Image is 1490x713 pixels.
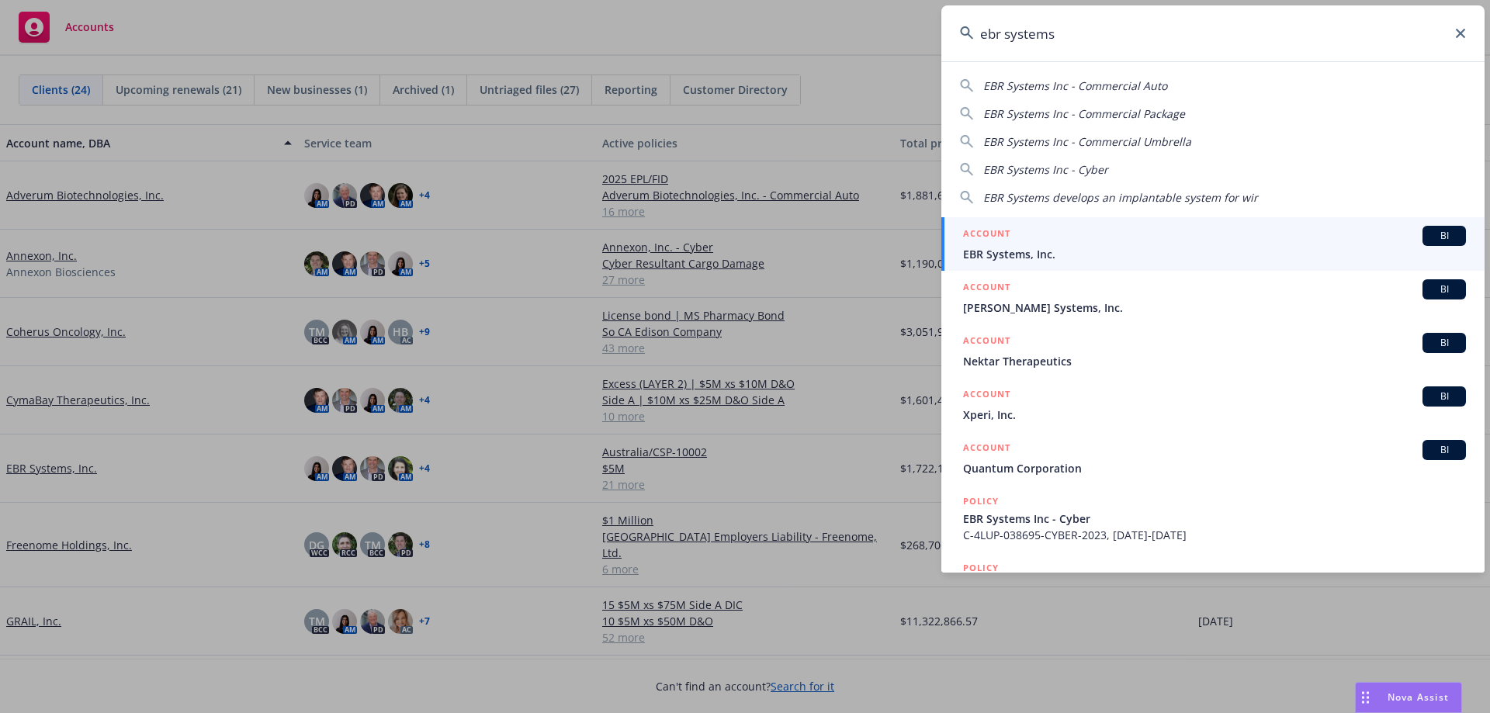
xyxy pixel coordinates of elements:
span: Nova Assist [1388,691,1449,704]
input: Search... [941,5,1485,61]
span: EBR Systems Inc - Cyber [983,162,1108,177]
div: Drag to move [1356,683,1375,712]
a: ACCOUNTBINektar Therapeutics [941,324,1485,378]
h5: ACCOUNT [963,440,1010,459]
span: BI [1429,389,1460,403]
button: Nova Assist [1355,682,1462,713]
h5: ACCOUNT [963,279,1010,298]
h5: POLICY [963,493,999,509]
a: ACCOUNTBIXperi, Inc. [941,378,1485,431]
span: Quantum Corporation [963,460,1466,476]
span: EBR Systems, Inc. [963,246,1466,262]
a: POLICYEBR Systems Inc - CyberC-4LUP-038695-CYBER-2023, [DATE]-[DATE] [941,485,1485,552]
span: Xperi, Inc. [963,407,1466,423]
span: [PERSON_NAME] Systems, Inc. [963,299,1466,316]
span: EBR Systems Inc - Commercial Auto [983,78,1167,93]
span: BI [1429,229,1460,243]
h5: POLICY [963,560,999,576]
a: ACCOUNTBIEBR Systems, Inc. [941,217,1485,271]
span: EBR Systems Inc - Cyber [963,511,1466,527]
span: EBR Systems Inc - Commercial Package [983,106,1185,121]
span: EBR Systems Inc - Commercial Umbrella [983,134,1191,149]
a: ACCOUNTBI[PERSON_NAME] Systems, Inc. [941,271,1485,324]
span: BI [1429,336,1460,350]
a: ACCOUNTBIQuantum Corporation [941,431,1485,485]
h5: ACCOUNT [963,333,1010,351]
h5: ACCOUNT [963,226,1010,244]
span: Nektar Therapeutics [963,353,1466,369]
span: C-4LUP-038695-CYBER-2023, [DATE]-[DATE] [963,527,1466,543]
span: BI [1429,443,1460,457]
span: EBR Systems develops an implantable system for wir [983,190,1258,205]
span: BI [1429,282,1460,296]
h5: ACCOUNT [963,386,1010,405]
a: POLICY [941,552,1485,618]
